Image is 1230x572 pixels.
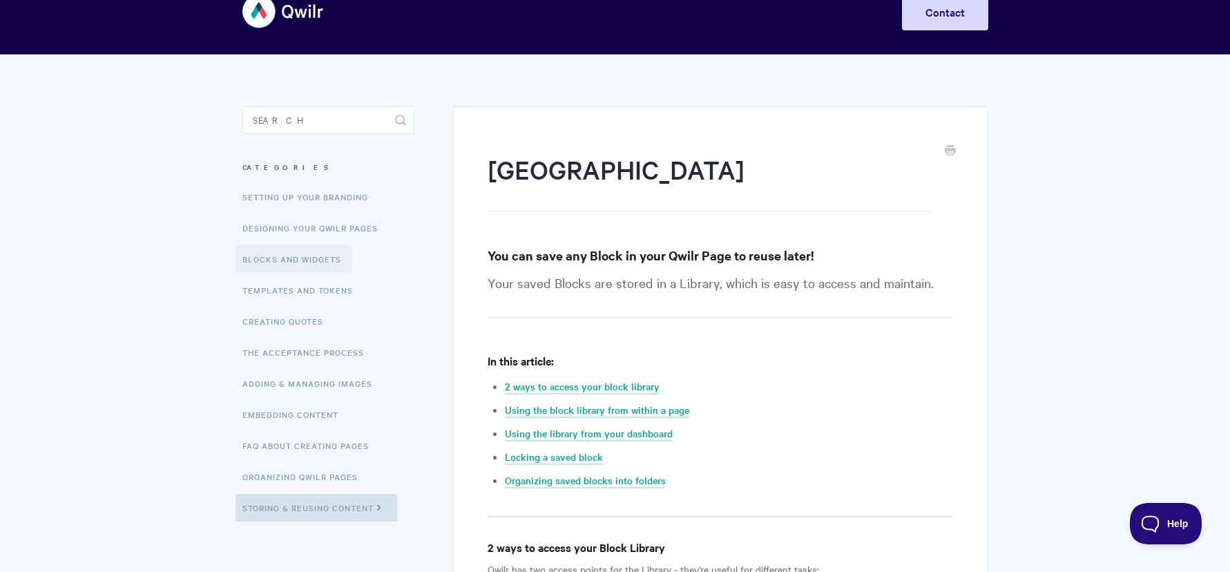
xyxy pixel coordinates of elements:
[488,539,952,556] h4: 2 ways to access your Block Library
[505,379,660,394] a: 2 ways to access your block library
[242,307,334,335] a: Creating Quotes
[945,144,956,159] a: Print this Article
[236,245,352,273] a: Blocks and Widgets
[242,370,383,397] a: Adding & Managing Images
[488,246,952,265] h3: You can save any Block in your Qwilr Page to reuse later!
[505,450,603,465] a: Locking a saved block
[488,152,932,211] h1: [GEOGRAPHIC_DATA]
[242,155,414,180] h3: Categories
[488,353,554,368] strong: In this article:
[242,214,388,242] a: Designing Your Qwilr Pages
[488,272,952,318] p: Your saved Blocks are stored in a Library, which is easy to access and maintain.
[505,426,673,441] a: Using the library from your dashboard
[505,403,689,418] a: Using the block library from within a page
[242,276,363,304] a: Templates and Tokens
[1130,503,1202,544] iframe: Toggle Customer Support
[242,339,374,366] a: The Acceptance Process
[242,183,378,211] a: Setting up your Branding
[236,494,397,522] a: Storing & Reusing Content
[505,473,666,488] a: Organizing saved blocks into folders
[242,106,414,134] input: Search
[242,401,349,428] a: Embedding Content
[242,432,379,459] a: FAQ About Creating Pages
[242,463,368,490] a: Organizing Qwilr Pages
